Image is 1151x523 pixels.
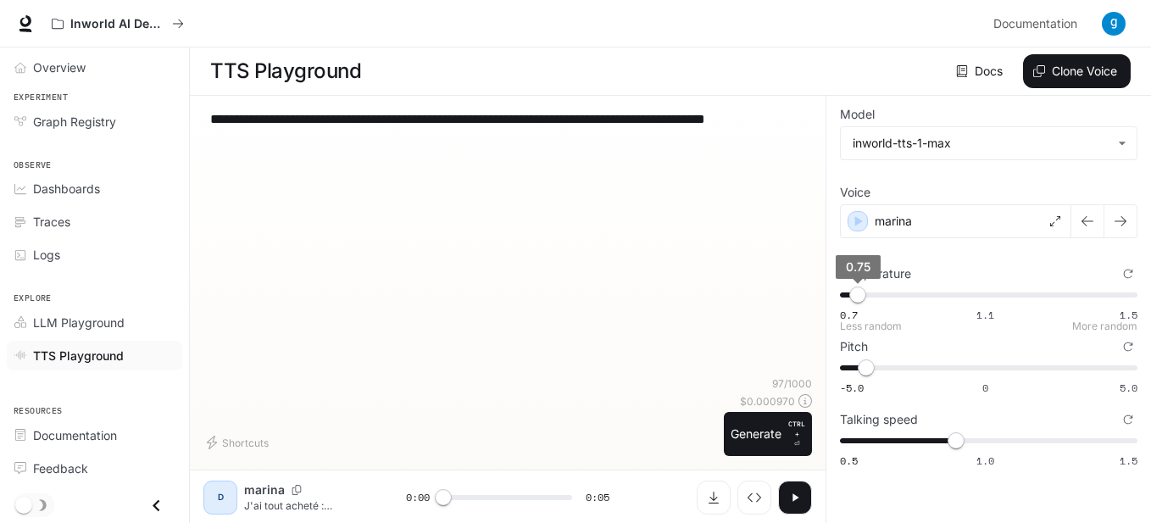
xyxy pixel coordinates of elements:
p: Talking speed [840,414,918,426]
span: Dashboards [33,180,100,198]
p: Temperature [840,268,911,280]
span: Overview [33,58,86,76]
p: CTRL + [788,419,805,439]
span: Graph Registry [33,113,116,131]
button: Reset to default [1119,410,1137,429]
button: Reset to default [1119,264,1137,283]
a: Documentation [987,7,1090,41]
p: Voice [840,186,870,198]
button: User avatar [1097,7,1131,41]
button: GenerateCTRL +⏎ [724,412,812,456]
span: Traces [33,213,70,231]
div: D [207,484,234,511]
span: 0.75 [846,259,870,274]
p: J'ai tout acheté : shampoing, huiles essentielles... mais mes cheveux n'ont toujours pas poussé. [244,498,365,513]
p: Model [840,108,875,120]
p: Pitch [840,341,868,353]
p: More random [1072,321,1137,331]
button: Clone Voice [1023,54,1131,88]
span: 1.5 [1120,308,1137,322]
span: 0:00 [406,489,430,506]
p: Inworld AI Demos [70,17,165,31]
button: Download audio [697,481,731,515]
button: All workspaces [44,7,192,41]
span: 0.5 [840,453,858,468]
span: 1.5 [1120,453,1137,468]
span: Feedback [33,459,88,477]
p: Less random [840,321,902,331]
button: Shortcuts [203,429,275,456]
div: inworld-tts-1-max [853,135,1109,152]
span: Documentation [33,426,117,444]
span: 1.1 [976,308,994,322]
span: Documentation [993,14,1077,35]
p: marina [875,213,912,230]
button: Close drawer [137,488,175,523]
div: inworld-tts-1-max [841,127,1137,159]
span: 5.0 [1120,381,1137,395]
p: marina [244,481,285,498]
a: Feedback [7,453,182,483]
a: Docs [953,54,1009,88]
a: Dashboards [7,174,182,203]
a: TTS Playground [7,341,182,370]
h1: TTS Playground [210,54,361,88]
a: Graph Registry [7,107,182,136]
a: Overview [7,53,182,82]
span: TTS Playground [33,347,124,364]
button: Inspect [737,481,771,515]
p: ⏎ [788,419,805,449]
button: Reset to default [1119,337,1137,356]
a: LLM Playground [7,308,182,337]
a: Documentation [7,420,182,450]
a: Traces [7,207,182,236]
span: 0:05 [586,489,609,506]
span: 1.0 [976,453,994,468]
img: User avatar [1102,12,1126,36]
span: Logs [33,246,60,264]
span: 0 [982,381,988,395]
a: Logs [7,240,182,270]
span: 0.7 [840,308,858,322]
span: LLM Playground [33,314,125,331]
button: Copy Voice ID [285,485,309,495]
span: -5.0 [840,381,864,395]
span: Dark mode toggle [15,495,32,514]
